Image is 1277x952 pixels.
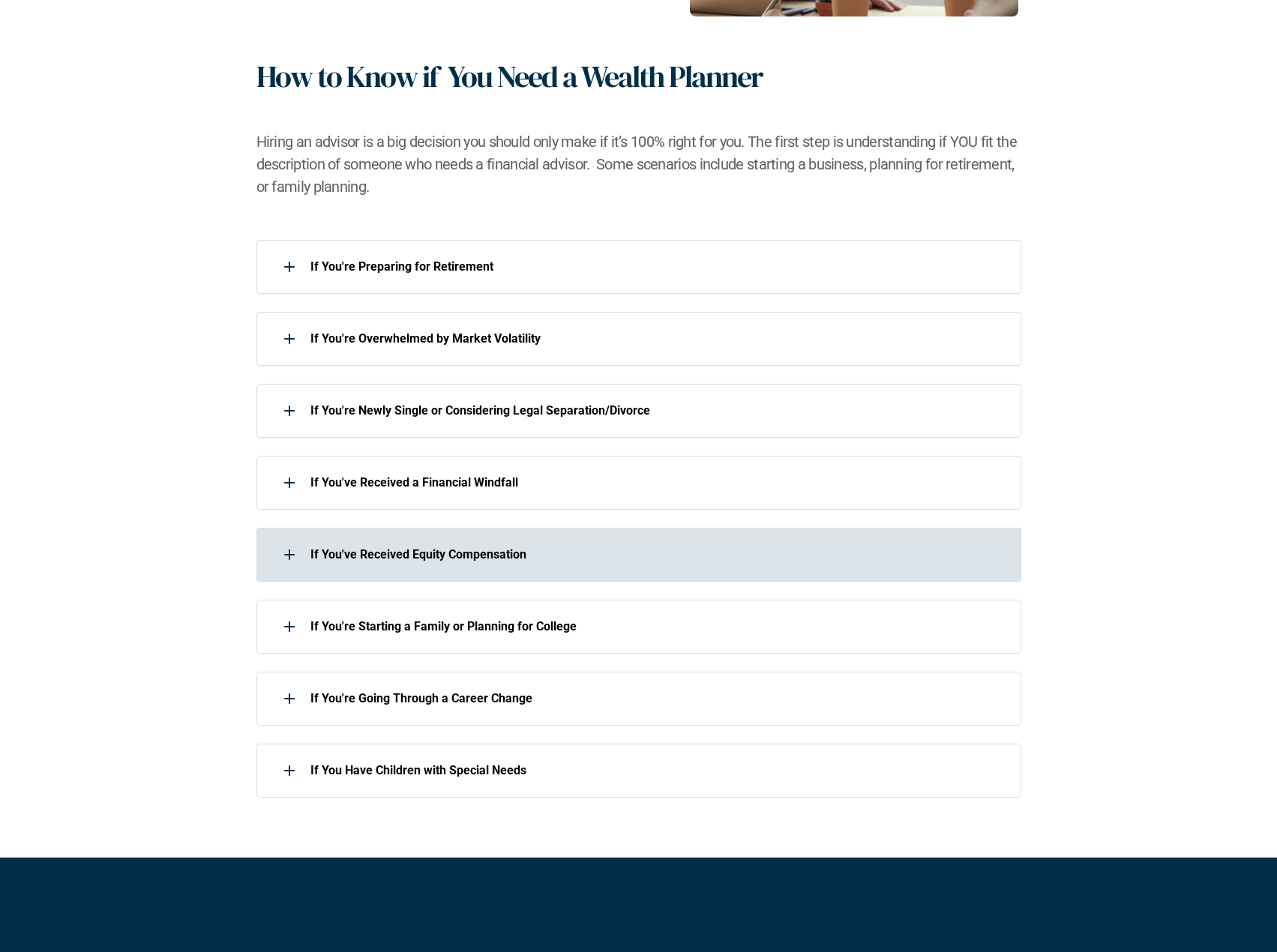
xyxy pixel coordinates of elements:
[310,403,1002,418] p: If You're Newly Single or Considering Legal Separation/Divorce
[310,763,1002,777] p: If You Have Children with Special Needs
[310,475,1002,489] p: If You've Received a Financial Windfall
[256,58,763,94] h1: How to Know if You Need a Wealth Planner
[310,547,1002,561] p: If You've Received Equity Compensation
[310,331,1002,346] p: If You're Overwhelmed by Market Volatility
[310,619,1002,633] p: If You're Starting a Family or Planning for College
[256,130,1021,198] h2: Hiring an advisor is a big decision you should only make if it’s 100% right for you. The first st...
[310,691,1002,705] p: If You're Going Through a Career Change
[310,259,1002,274] p: If You're Preparing for Retirement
